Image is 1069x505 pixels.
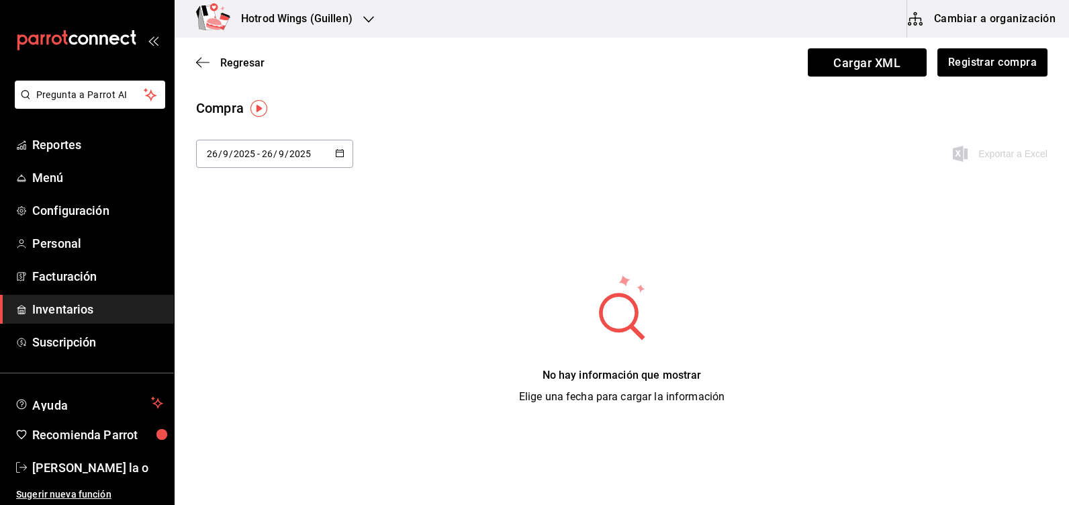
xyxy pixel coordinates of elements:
span: Regresar [220,56,265,69]
span: - [257,148,260,159]
span: / [218,148,222,159]
span: Facturación [32,267,163,285]
span: Ayuda [32,395,146,411]
a: Pregunta a Parrot AI [9,97,165,111]
span: / [229,148,233,159]
button: Regresar [196,56,265,69]
span: Cargar XML [808,48,927,77]
input: Year [233,148,256,159]
div: Compra [196,98,244,118]
span: Sugerir nueva función [16,488,163,502]
span: Reportes [32,136,163,154]
input: Month [222,148,229,159]
input: Day [261,148,273,159]
h3: Hotrod Wings (Guillen) [230,11,353,27]
span: Menú [32,169,163,187]
button: Registrar compra [937,48,1048,77]
span: Suscripción [32,333,163,351]
span: Recomienda Parrot [32,426,163,444]
div: No hay información que mostrar [519,367,725,383]
span: Personal [32,234,163,252]
input: Month [278,148,285,159]
span: Elige una fecha para cargar la información [519,390,725,403]
span: / [285,148,289,159]
span: [PERSON_NAME] la o [32,459,163,477]
img: Tooltip marker [250,100,267,117]
span: Pregunta a Parrot AI [36,88,144,102]
button: Pregunta a Parrot AI [15,81,165,109]
span: / [273,148,277,159]
span: Inventarios [32,300,163,318]
input: Day [206,148,218,159]
span: Configuración [32,201,163,220]
button: open_drawer_menu [148,35,158,46]
input: Year [289,148,312,159]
